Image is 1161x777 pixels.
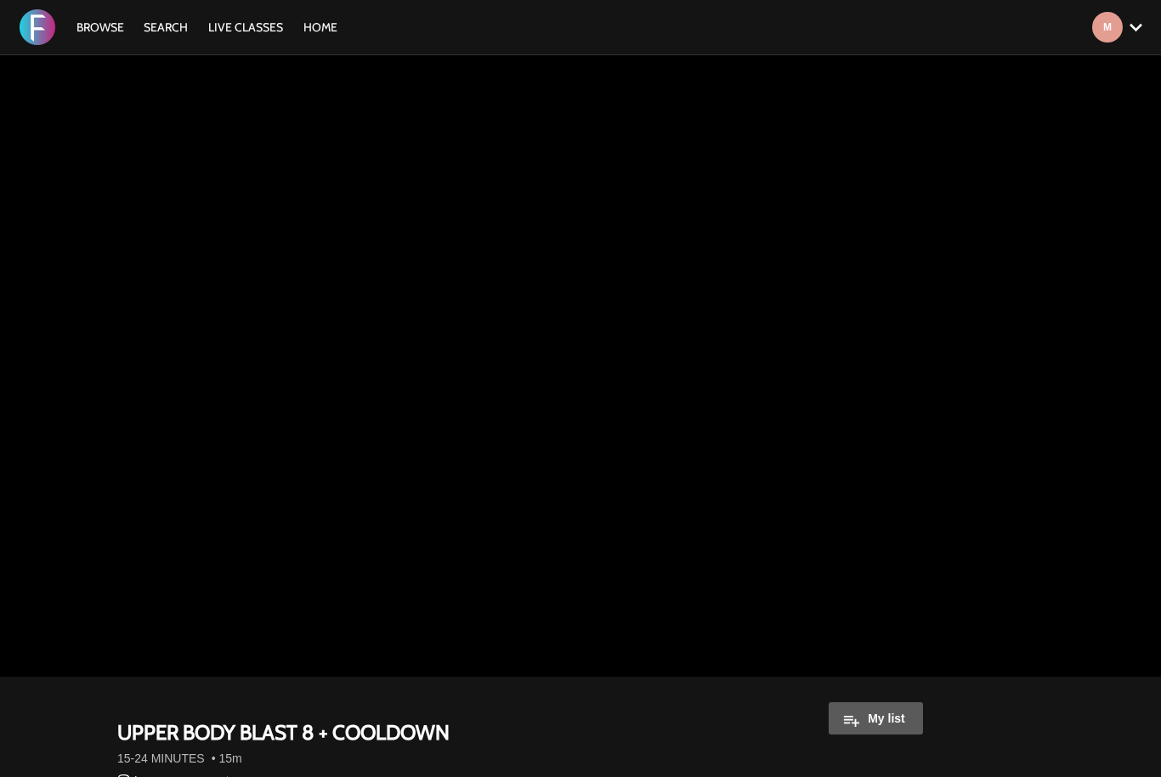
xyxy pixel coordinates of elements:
[117,750,687,767] h5: • 15m
[68,20,133,35] a: Browse
[20,9,55,45] img: FORMATION
[295,20,346,35] a: HOME
[68,19,347,36] nav: Primary
[117,750,205,767] a: 15-24 MINUTES
[135,20,196,35] a: Search
[829,702,923,734] button: My list
[200,20,292,35] a: LIVE CLASSES
[117,719,450,746] strong: UPPER BODY BLAST 8 + COOLDOWN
